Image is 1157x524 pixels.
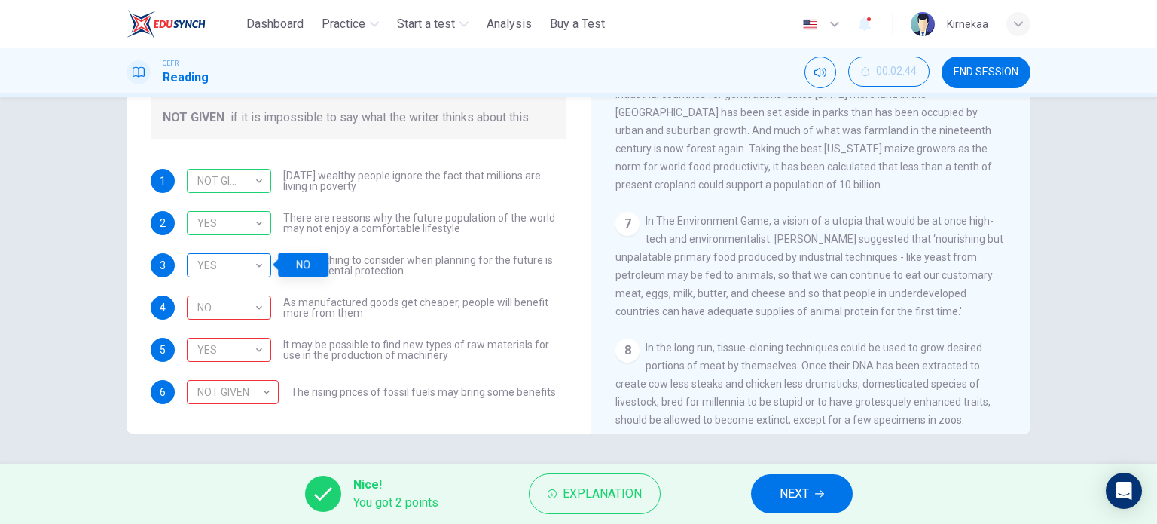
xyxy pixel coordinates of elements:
img: en [801,19,820,30]
div: NOT GIVEN [187,160,266,203]
div: NO [278,253,328,277]
span: Dashboard [246,15,304,33]
div: NOT GIVEN [187,371,273,414]
span: 00:02:44 [876,66,917,78]
span: It may be possible to find new types of raw materials for use in the production of machinery [283,339,566,360]
span: 5 [160,345,166,355]
button: END SESSION [942,57,1030,88]
span: The rising prices of fossil fuels may bring some benefits [291,387,556,397]
span: NOT GIVEN [163,109,224,127]
button: Start a test [391,11,475,38]
span: You got 2 points [353,494,438,512]
div: YES [187,380,279,404]
a: ELTC logo [127,9,240,39]
span: There are reasons why the future population of the world may not enjoy a comfortable lifestyle [283,213,566,234]
span: CEFR [163,58,179,69]
div: Open Intercom Messenger [1106,473,1142,509]
span: In The Environment Game, a vision of a utopia that would be at once high-tech and environmentalis... [615,215,1003,317]
div: YES [187,211,271,235]
span: As manufactured goods get cheaper, people will benefit more from them [283,297,566,318]
button: Practice [316,11,385,38]
button: Explanation [529,473,661,514]
span: Practice [322,15,365,33]
span: 1 [160,176,166,186]
span: In the long run, tissue-cloning techniques could be used to grow desired portions of meat by them... [615,342,999,480]
img: ELTC logo [127,9,206,39]
div: NOT GIVEN [187,338,271,362]
button: Analysis [481,11,538,38]
span: NEXT [780,483,809,504]
span: if it is impossible to say what the writer thinks about this [230,109,529,127]
div: NO [187,287,266,329]
div: NO [187,253,271,277]
span: 4 [160,302,166,313]
div: 8 [615,339,640,363]
span: The first thing to consider when planning for the future is environmental protection [283,255,566,276]
span: 3 [160,260,166,271]
div: Kirnekaa [947,15,988,33]
span: 2 [160,218,166,228]
button: 00:02:44 [848,57,930,87]
img: Profile picture [911,12,935,36]
div: YES [187,244,266,287]
span: Analysis [487,15,532,33]
span: Start a test [397,15,455,33]
button: NEXT [751,474,853,513]
div: YES [187,202,266,245]
h1: Reading [163,69,209,87]
span: Nice! [353,476,438,494]
div: Hide [848,57,930,88]
button: Buy a Test [544,11,611,38]
button: Dashboard [240,11,310,38]
span: Buy a Test [550,15,605,33]
span: Explanation [563,483,642,504]
div: Mute [804,57,836,88]
div: YES [187,329,266,372]
div: YES [187,296,271,320]
div: NOT GIVEN [187,169,271,193]
span: END SESSION [954,66,1018,78]
span: 6 [160,387,166,397]
div: 7 [615,212,640,236]
span: [DATE] wealthy people ignore the fact that millions are living in poverty [283,170,566,192]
